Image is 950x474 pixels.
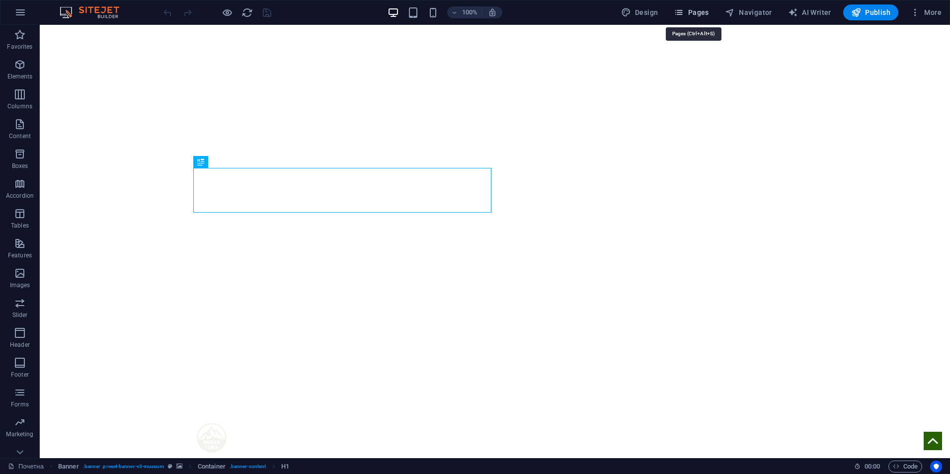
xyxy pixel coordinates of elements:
span: Publish [851,7,890,17]
p: Tables [11,222,29,230]
span: More [910,7,942,17]
span: 00 00 [865,461,880,473]
span: : [871,463,873,470]
p: Marketing [6,430,33,438]
p: Forms [11,400,29,408]
span: Code [893,461,918,473]
nav: breadcrumb [58,461,289,473]
p: Footer [11,371,29,379]
button: Usercentrics [930,461,942,473]
i: Reload page [241,7,253,18]
button: Click here to leave preview mode and continue editing [221,6,233,18]
div: Design (Ctrl+Alt+Y) [617,4,662,20]
button: Publish [843,4,898,20]
button: Code [888,461,922,473]
span: AI Writer [788,7,831,17]
a: Click to cancel selection. Double-click to open Pages [8,461,44,473]
button: Pages [670,4,712,20]
span: Click to select. Double-click to edit [198,461,226,473]
p: Favorites [7,43,32,51]
p: Elements [7,73,33,80]
i: This element is a customizable preset [168,464,172,469]
p: Accordion [6,192,34,200]
span: Click to select. Double-click to edit [281,461,289,473]
span: Navigator [725,7,772,17]
span: Click to select. Double-click to edit [58,461,79,473]
button: 100% [447,6,482,18]
span: Design [621,7,658,17]
button: Navigator [721,4,776,20]
button: reload [241,6,253,18]
span: . banner-content [230,461,266,473]
p: Content [9,132,31,140]
span: . banner .preset-banner-v3-museum [83,461,164,473]
h6: Session time [854,461,880,473]
button: Design [617,4,662,20]
img: Editor Logo [57,6,132,18]
i: This element contains a background [176,464,182,469]
p: Features [8,251,32,259]
button: More [906,4,946,20]
p: Columns [7,102,32,110]
p: Images [10,281,30,289]
span: Pages [674,7,709,17]
button: AI Writer [784,4,835,20]
i: On resize automatically adjust zoom level to fit chosen device. [488,8,497,17]
h6: 100% [462,6,478,18]
p: Boxes [12,162,28,170]
p: Slider [12,311,28,319]
p: Header [10,341,30,349]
